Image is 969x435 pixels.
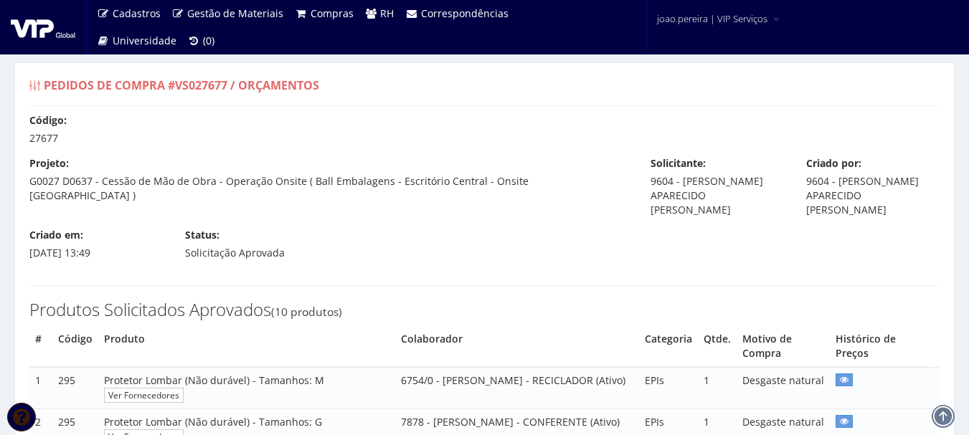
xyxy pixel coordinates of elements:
[19,156,640,203] div: G0027 D0637 - Cessão de Mão de Obra - Operação Onsite ( Ball Embalagens - Escritório Central - On...
[104,388,184,403] a: Ver Fornecedores
[98,326,395,367] th: Produto
[737,367,831,408] td: Desgaste natural
[19,113,950,145] div: 27677
[795,156,951,217] div: 9604 - [PERSON_NAME] APARECIDO [PERSON_NAME]
[421,6,509,20] span: Correspondências
[311,6,354,20] span: Compras
[19,228,174,260] div: [DATE] 13:49
[651,156,706,171] label: Solicitante:
[44,77,319,93] span: Pedidos de Compra #VS027677 / Orçamentos
[187,6,283,20] span: Gestão de Materiais
[29,113,67,128] label: Código:
[657,11,767,26] span: joao.pereira | VIP Serviços
[104,373,324,387] span: Protetor Lombar (Não durável) - Tamanhos: M
[29,326,52,367] th: #
[91,27,182,54] a: Universidade
[380,6,394,20] span: RH
[395,326,639,367] th: Colaborador
[830,326,928,367] th: Histórico de Preços
[29,228,83,242] label: Criado em:
[11,16,75,38] img: logo
[174,228,330,260] div: Solicitação Aprovada
[639,326,698,367] th: Categoria do Produto
[104,415,322,429] span: Protetor Lombar (Não durável) - Tamanhos: G
[698,326,737,367] th: Quantidade
[185,228,219,242] label: Status:
[639,367,698,408] td: EPIs
[698,367,737,408] td: 1
[271,304,342,320] small: (10 produtos)
[113,34,176,47] span: Universidade
[737,326,831,367] th: Motivo de Compra
[52,326,98,367] th: Código
[806,156,861,171] label: Criado por:
[395,367,639,408] td: 6754/0 - [PERSON_NAME] - RECICLADOR (Ativo)
[640,156,795,217] div: 9604 - [PERSON_NAME] APARECIDO [PERSON_NAME]
[182,27,221,54] a: (0)
[113,6,161,20] span: Cadastros
[52,367,98,408] td: 295
[29,300,940,319] h3: Produtos Solicitados Aprovados
[29,367,52,408] td: 1
[29,156,69,171] label: Projeto:
[203,34,214,47] span: (0)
